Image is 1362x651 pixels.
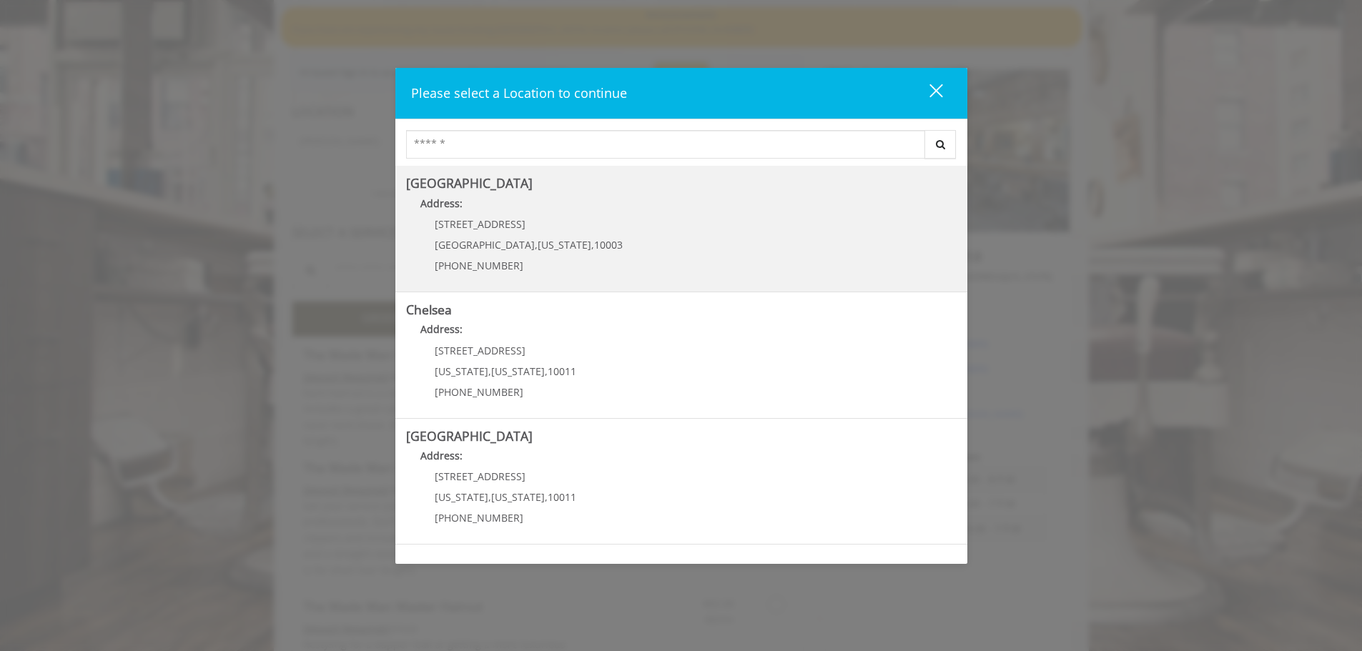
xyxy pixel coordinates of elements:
span: [STREET_ADDRESS] [435,344,525,357]
span: [US_STATE] [435,364,488,378]
span: [US_STATE] [491,490,545,504]
button: close dialog [903,79,952,108]
input: Search Center [406,130,925,159]
div: close dialog [913,83,942,104]
b: [GEOGRAPHIC_DATA] [406,427,533,444]
b: [GEOGRAPHIC_DATA] [406,174,533,192]
span: , [488,490,491,504]
span: , [545,364,548,378]
span: , [535,238,538,252]
span: , [545,490,548,504]
div: Center Select [406,130,957,166]
span: [STREET_ADDRESS] [435,217,525,231]
span: Please select a Location to continue [411,84,627,101]
span: [GEOGRAPHIC_DATA] [435,238,535,252]
span: , [488,364,491,378]
b: Address: [420,449,463,462]
span: [PHONE_NUMBER] [435,511,523,525]
span: [PHONE_NUMBER] [435,385,523,399]
span: [US_STATE] [435,490,488,504]
i: Search button [932,139,949,149]
b: Address: [420,322,463,336]
span: 10011 [548,490,576,504]
span: [US_STATE] [491,364,545,378]
b: Chelsea [406,301,452,318]
span: , [591,238,594,252]
span: [US_STATE] [538,238,591,252]
span: 10011 [548,364,576,378]
b: Address: [420,197,463,210]
b: Flatiron [406,553,450,570]
span: 10003 [594,238,623,252]
span: [STREET_ADDRESS] [435,469,525,483]
span: [PHONE_NUMBER] [435,259,523,272]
